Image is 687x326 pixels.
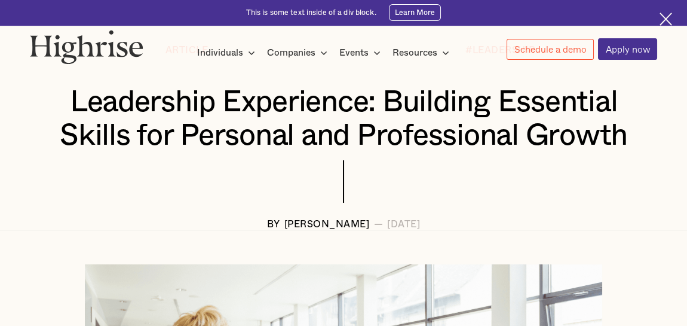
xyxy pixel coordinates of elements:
[246,8,376,18] div: This is some text inside of a div block.
[30,30,143,64] img: Highrise logo
[339,45,369,60] div: Events
[387,220,420,230] div: [DATE]
[389,4,441,21] a: Learn More
[598,38,657,59] a: Apply now
[374,220,384,230] div: —
[267,220,280,230] div: BY
[660,13,672,25] img: Cross icon
[56,86,631,152] h1: Leadership Experience: Building Essential Skills for Personal and Professional Growth
[197,45,243,60] div: Individuals
[284,220,370,230] div: [PERSON_NAME]
[392,45,437,60] div: Resources
[267,45,315,60] div: Companies
[507,39,593,60] a: Schedule a demo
